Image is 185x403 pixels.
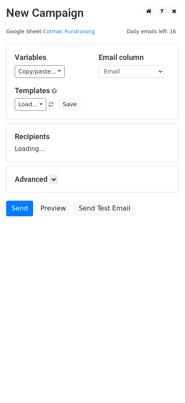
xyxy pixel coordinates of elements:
[15,86,50,95] a: Templates
[15,98,46,111] a: Load...
[6,201,33,216] a: Send
[99,53,170,62] h5: Email column
[15,175,170,184] h5: Advanced
[43,28,95,34] a: Cormac Fundraising
[15,132,170,153] div: Loading...
[35,201,71,216] a: Preview
[6,6,179,20] h2: New Campaign
[6,28,95,34] small: Google Sheet:
[15,132,170,141] h5: Recipients
[15,53,86,62] h5: Variables
[59,98,80,111] button: Save
[73,201,135,216] a: Send Test Email
[124,28,179,34] a: Daily emails left: 16
[15,65,65,78] a: Copy/paste...
[124,27,179,36] span: Daily emails left: 16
